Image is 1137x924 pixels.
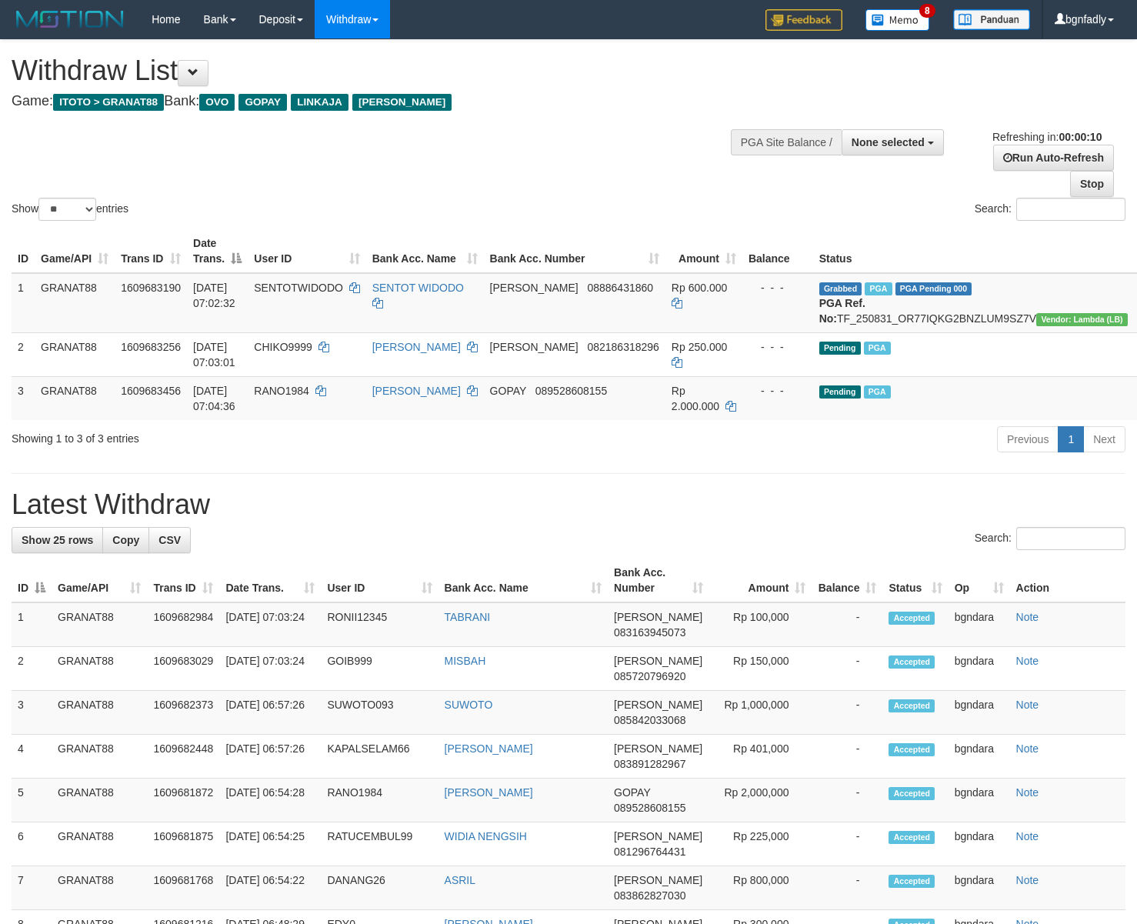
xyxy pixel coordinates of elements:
span: Copy 083891282967 to clipboard [614,758,685,770]
td: 1609681768 [147,866,219,910]
a: [PERSON_NAME] [445,786,533,799]
span: LINKAJA [291,94,348,111]
td: - [812,735,882,779]
td: [DATE] 06:57:26 [219,735,321,779]
td: - [812,602,882,647]
span: Copy 081296764431 to clipboard [614,846,685,858]
span: Copy 089528608155 to clipboard [535,385,607,397]
a: Next [1083,426,1125,452]
span: GOPAY [614,786,650,799]
td: Rp 2,000,000 [709,779,812,822]
span: GOPAY [238,94,287,111]
td: RATUCEMBUL99 [321,822,438,866]
td: KAPALSELAM66 [321,735,438,779]
span: Copy [112,534,139,546]
td: bgndara [949,866,1010,910]
td: - [812,691,882,735]
span: Marked by bgndara [864,342,891,355]
td: 1609682373 [147,691,219,735]
a: 1 [1058,426,1084,452]
td: Rp 800,000 [709,866,812,910]
input: Search: [1016,527,1125,550]
th: User ID: activate to sort column ascending [248,229,365,273]
th: Trans ID: activate to sort column ascending [147,559,219,602]
a: Note [1016,830,1039,842]
span: OVO [199,94,235,111]
span: 8 [919,4,935,18]
td: bgndara [949,691,1010,735]
td: 1609683029 [147,647,219,691]
th: Amount: activate to sort column ascending [665,229,742,273]
span: Marked by bgndara [864,385,891,399]
span: Copy 083163945073 to clipboard [614,626,685,639]
td: GRANAT88 [52,779,147,822]
td: 3 [12,376,35,420]
td: GRANAT88 [52,866,147,910]
th: Status [813,229,1134,273]
a: SENTOT WIDODO [372,282,464,294]
a: Note [1016,874,1039,886]
td: DANANG26 [321,866,438,910]
td: bgndara [949,735,1010,779]
td: RONII12345 [321,602,438,647]
a: MISBAH [445,655,486,667]
a: Note [1016,742,1039,755]
span: Rp 2.000.000 [672,385,719,412]
span: Rp 250.000 [672,341,727,353]
a: Note [1016,699,1039,711]
span: [PERSON_NAME] [490,282,579,294]
span: CSV [158,534,181,546]
td: GOIB999 [321,647,438,691]
th: Date Trans.: activate to sort column descending [187,229,248,273]
td: Rp 1,000,000 [709,691,812,735]
span: ITOTO > GRANAT88 [53,94,164,111]
th: Bank Acc. Name: activate to sort column ascending [438,559,608,602]
strong: 00:00:10 [1059,131,1102,143]
a: Note [1016,611,1039,623]
span: Copy 08886431860 to clipboard [587,282,653,294]
span: Show 25 rows [22,534,93,546]
a: ASRIL [445,874,475,886]
a: CSV [148,527,191,553]
td: 1609681872 [147,779,219,822]
b: PGA Ref. No: [819,297,865,325]
span: Vendor URL: https://dashboard.q2checkout.com/secure [1036,313,1128,326]
a: [PERSON_NAME] [372,385,461,397]
td: bgndara [949,647,1010,691]
td: [DATE] 06:54:22 [219,866,321,910]
td: 1 [12,273,35,333]
span: 1609683190 [121,282,181,294]
span: Accepted [889,831,935,844]
h4: Game: Bank: [12,94,742,109]
a: SUWOTO [445,699,493,711]
th: User ID: activate to sort column ascending [321,559,438,602]
th: ID: activate to sort column descending [12,559,52,602]
td: [DATE] 07:03:24 [219,647,321,691]
span: [PERSON_NAME] [614,611,702,623]
th: Game/API: activate to sort column ascending [52,559,147,602]
span: [PERSON_NAME] [614,742,702,755]
td: Rp 100,000 [709,602,812,647]
th: Balance [742,229,813,273]
a: Note [1016,655,1039,667]
div: - - - [749,383,807,399]
span: Refreshing in: [992,131,1102,143]
button: None selected [842,129,944,155]
span: 1609683456 [121,385,181,397]
span: Accepted [889,612,935,625]
td: 5 [12,779,52,822]
input: Search: [1016,198,1125,221]
td: 3 [12,691,52,735]
span: None selected [852,136,925,148]
span: 1609683256 [121,341,181,353]
td: 2 [12,647,52,691]
span: PGA Pending [895,282,972,295]
h1: Latest Withdraw [12,489,1125,520]
th: Action [1010,559,1125,602]
td: [DATE] 06:54:25 [219,822,321,866]
td: bgndara [949,602,1010,647]
span: Accepted [889,875,935,888]
td: TF_250831_OR77IQKG2BNZLUM9SZ7V [813,273,1134,333]
label: Show entries [12,198,128,221]
a: Copy [102,527,149,553]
